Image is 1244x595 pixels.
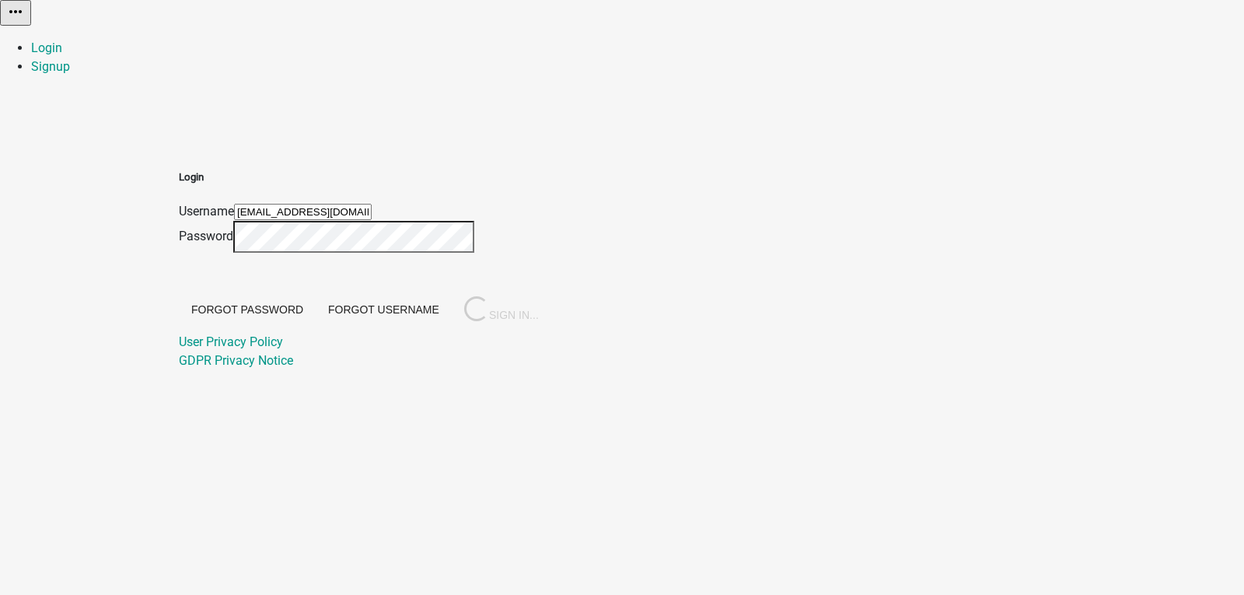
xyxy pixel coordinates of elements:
[31,59,70,74] a: Signup
[179,334,283,349] a: User Privacy Policy
[179,229,233,243] label: Password
[179,296,316,324] button: Forgot Password
[31,40,62,55] a: Login
[464,309,539,321] span: SIGN IN...
[452,290,551,329] button: SIGN IN...
[179,204,234,219] label: Username
[6,2,25,21] i: more_horiz
[316,296,452,324] button: Forgot Username
[179,353,293,368] a: GDPR Privacy Notice
[179,170,551,185] h5: Login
